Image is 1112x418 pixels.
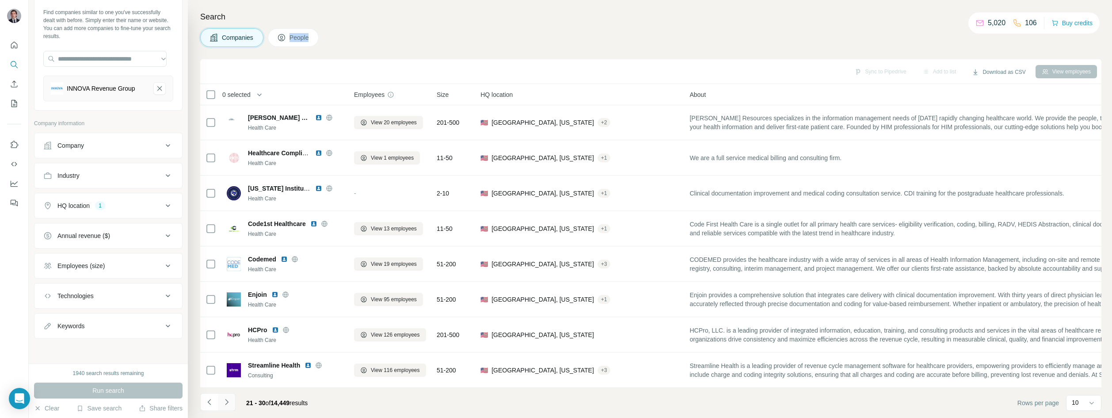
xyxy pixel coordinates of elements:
span: HQ location [480,90,513,99]
img: Logo of HCPro [227,328,241,342]
img: Logo of Codemed [227,257,241,271]
img: LinkedIn logo [315,150,322,157]
div: Annual revenue ($) [57,231,110,240]
img: Logo of Streamline Health [227,363,241,377]
button: Use Surfe API [7,156,21,172]
span: 0 selected [222,90,251,99]
img: LinkedIn logo [272,326,279,334]
span: 201-500 [437,330,459,339]
span: 🇺🇸 [480,153,488,162]
div: + 2 [598,119,611,127]
span: of [266,399,271,406]
span: 🇺🇸 [480,330,488,339]
img: Logo of Healthcare Compliance Systems [227,151,241,165]
span: [GEOGRAPHIC_DATA], [US_STATE] [491,366,594,375]
button: Navigate to next page [218,393,236,411]
button: Save search [76,404,122,413]
button: View 95 employees [354,293,423,306]
span: Streamline Health [248,361,300,370]
img: Avatar [7,9,21,23]
button: Employees (size) [34,255,182,276]
h4: Search [200,11,1101,23]
span: [US_STATE] Institute for Advancing Clinical Documentation Integrity TIACDI [248,185,471,192]
span: We are a full service medical billing and consulting firm. [689,153,842,162]
button: Share filters [139,404,183,413]
div: Health Care [248,301,343,309]
span: [GEOGRAPHIC_DATA], [US_STATE] [491,118,594,127]
img: LinkedIn logo [281,256,288,263]
img: Logo of Code1st Healthcare [227,222,241,236]
div: 1940 search results remaining [73,369,144,377]
p: 106 [1025,18,1037,28]
button: HQ location1 [34,195,182,216]
span: 🇺🇸 [480,118,488,127]
button: Clear [34,404,59,413]
span: Rows per page [1017,399,1059,407]
button: View 1 employees [354,151,420,165]
span: 🇺🇸 [480,295,488,304]
span: 🇺🇸 [480,366,488,375]
p: Company information [34,119,183,127]
button: View 13 employees [354,222,423,235]
button: View 126 employees [354,328,426,341]
button: Industry [34,165,182,186]
div: Industry [57,171,80,180]
span: results [246,399,308,406]
button: Feedback [7,195,21,211]
button: Dashboard [7,176,21,192]
span: [GEOGRAPHIC_DATA], [US_STATE] [491,295,594,304]
div: HQ location [57,201,90,210]
span: [GEOGRAPHIC_DATA], [US_STATE] [491,153,594,162]
button: Technologies [34,285,182,307]
span: 51-200 [437,260,456,268]
button: View 20 employees [354,116,423,129]
img: Logo of Texas Institute for Advancing Clinical Documentation Integrity TIACDI [227,186,241,200]
span: 21 - 30 [246,399,266,406]
span: Code1st Healthcare [248,219,306,228]
div: Health Care [248,336,343,344]
div: INNOVA Revenue Group [67,84,135,93]
button: Company [34,135,182,156]
span: Employees [354,90,385,99]
button: Annual revenue ($) [34,225,182,246]
button: INNOVA Revenue Group-remove-button [153,82,166,95]
span: 🇺🇸 [480,224,488,233]
div: + 1 [598,295,611,303]
button: View 19 employees [354,257,423,271]
span: 🇺🇸 [480,189,488,198]
span: View 19 employees [371,260,417,268]
button: Keywords [34,315,182,337]
div: + 3 [598,366,611,374]
div: Company [57,141,84,150]
img: LinkedIn logo [310,220,317,227]
span: People [289,33,310,42]
div: + 3 [598,260,611,268]
img: LinkedIn logo [305,362,312,369]
div: Find companies similar to one you've successfully dealt with before. Simply enter their name or w... [43,8,173,40]
button: Navigate to previous page [200,393,218,411]
span: 201-500 [437,118,459,127]
div: + 1 [598,225,611,233]
div: Technologies [57,291,94,300]
span: View 95 employees [371,295,417,303]
span: 2-10 [437,189,449,198]
div: + 1 [598,154,611,162]
button: Use Surfe on LinkedIn [7,137,21,153]
span: Companies [222,33,254,42]
span: [GEOGRAPHIC_DATA], [US_STATE] [491,224,594,233]
span: View 20 employees [371,119,417,127]
button: My lists [7,96,21,111]
div: Health Care [248,195,343,203]
span: About [689,90,706,99]
span: HCPro [248,326,267,334]
span: Size [437,90,449,99]
span: [PERSON_NAME] Resources [248,113,311,122]
img: LinkedIn logo [315,185,322,192]
span: 51-200 [437,366,456,375]
div: 1 [95,202,105,210]
button: Search [7,57,21,73]
span: 11-50 [437,224,453,233]
div: Health Care [248,265,343,273]
button: Quick start [7,37,21,53]
span: View 116 employees [371,366,420,374]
